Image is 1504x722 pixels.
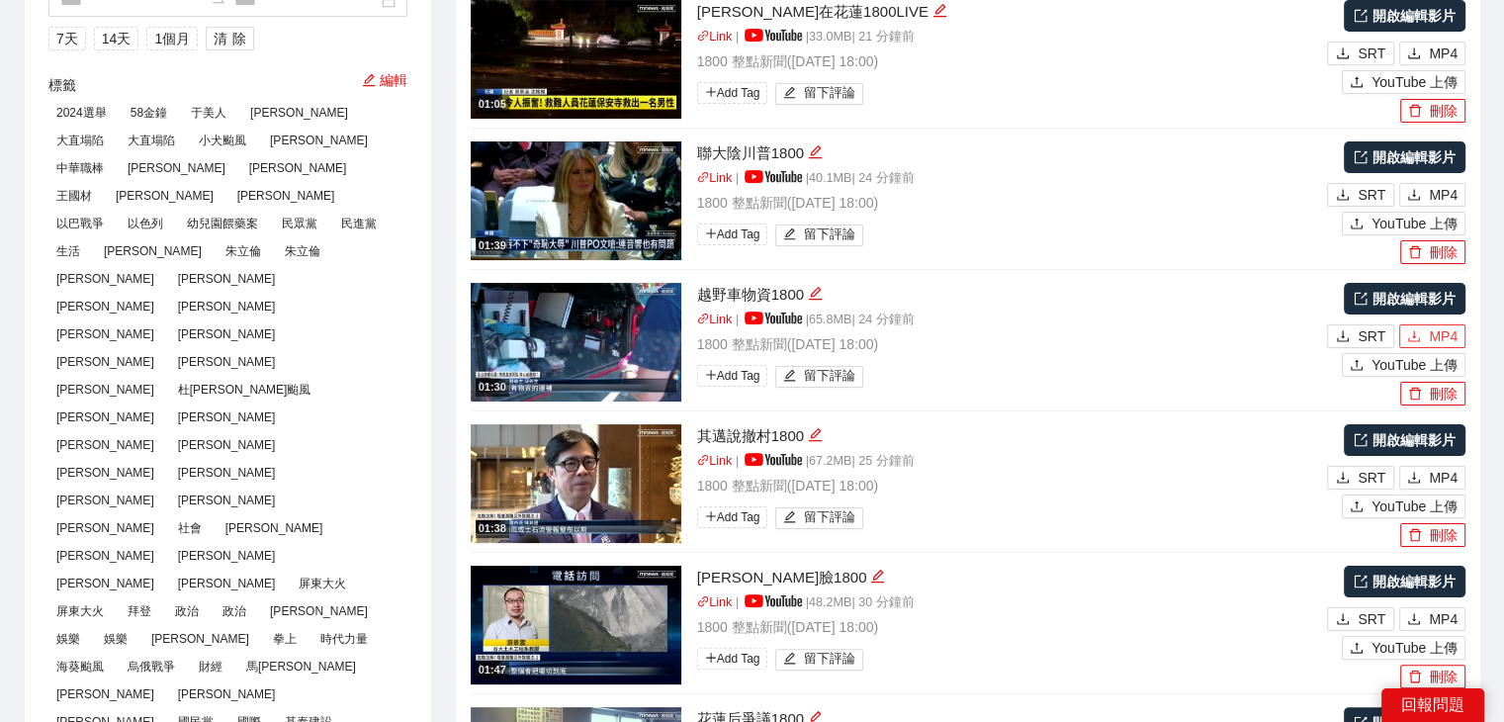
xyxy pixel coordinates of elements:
[123,102,175,124] span: 58金鐘
[48,27,86,50] button: 7天
[1407,471,1421,487] span: download
[705,227,717,239] span: plus
[745,170,802,183] img: yt_logo_rgb_light.a676ea31.png
[1342,636,1465,660] button: uploadYouTube 上傳
[697,224,768,245] span: Add Tag
[1344,141,1465,173] a: 開啟編輯影片
[96,628,135,650] span: 娛樂
[1350,75,1364,91] span: upload
[48,102,115,124] span: 2024選舉
[143,628,257,650] span: [PERSON_NAME]
[48,351,162,373] span: [PERSON_NAME]
[1399,183,1465,207] button: downloadMP4
[1400,382,1465,406] button: delete刪除
[745,312,802,324] img: yt_logo_rgb_light.a676ea31.png
[191,656,230,677] span: 財經
[170,268,284,290] span: [PERSON_NAME]
[697,506,768,528] span: Add Tag
[48,600,112,622] span: 屏東大火
[48,130,112,151] span: 大直塌陷
[1358,184,1385,206] span: SRT
[745,29,802,42] img: yt_logo_rgb_light.a676ea31.png
[476,96,509,113] div: 01:05
[697,593,1323,613] p: | | 48.2 MB | 30 分鐘前
[94,27,139,50] button: 14天
[476,237,509,254] div: 01:39
[120,600,159,622] span: 拜登
[697,82,768,104] span: Add Tag
[1407,188,1421,204] span: download
[1344,283,1465,315] a: 開啟編輯影片
[1336,471,1350,487] span: download
[241,157,355,179] span: [PERSON_NAME]
[48,683,162,705] span: [PERSON_NAME]
[1429,325,1458,347] span: MP4
[1354,433,1368,447] span: export
[1399,324,1465,348] button: downloadMP4
[1371,213,1458,234] span: YouTube 上傳
[48,379,162,401] span: [PERSON_NAME]
[1407,46,1421,62] span: download
[870,569,885,584] span: edit
[1358,608,1385,630] span: SRT
[1354,575,1368,588] span: export
[476,520,509,537] div: 01:38
[1342,495,1465,518] button: uploadYouTube 上傳
[48,323,162,345] span: [PERSON_NAME]
[697,616,1323,638] p: 1800 整點新聞 ( [DATE] 18:00 )
[48,185,100,207] span: 王國材
[1407,612,1421,628] span: download
[215,600,254,622] span: 政治
[697,333,1323,355] p: 1800 整點新聞 ( [DATE] 18:00 )
[48,296,162,317] span: [PERSON_NAME]
[697,566,1323,589] div: [PERSON_NAME]臉1800
[1429,43,1458,64] span: MP4
[697,595,710,608] span: link
[1350,217,1364,232] span: upload
[218,240,269,262] span: 朱立倫
[697,141,1323,165] div: 聯大陰川普1800
[1407,329,1421,345] span: download
[183,102,234,124] span: 于美人
[48,573,162,594] span: [PERSON_NAME]
[697,30,710,43] span: link
[1371,496,1458,517] span: YouTube 上傳
[146,27,198,50] button: 1個月
[697,30,733,44] a: linkLink
[1342,353,1465,377] button: uploadYouTube 上傳
[1327,42,1394,65] button: downloadSRT
[471,283,681,402] img: 38f0837c-ce3e-4f0c-92c0-6e14b1d8001b.jpg
[170,434,284,456] span: [PERSON_NAME]
[1429,467,1458,489] span: MP4
[48,406,162,428] span: [PERSON_NAME]
[242,102,356,124] span: [PERSON_NAME]
[1354,150,1368,164] span: export
[745,594,802,607] img: yt_logo_rgb_light.a676ea31.png
[170,351,284,373] span: [PERSON_NAME]
[697,313,733,326] a: linkLink
[697,283,1323,307] div: 越野車物資1800
[1336,188,1350,204] span: download
[274,213,325,234] span: 民眾黨
[1371,354,1458,376] span: YouTube 上傳
[1350,499,1364,515] span: upload
[775,649,863,671] button: edit留下評論
[1336,329,1350,345] span: download
[808,141,823,165] div: 編輯
[362,72,407,88] a: 編輯
[1371,71,1458,93] span: YouTube 上傳
[783,369,796,384] span: edit
[808,286,823,301] span: edit
[1336,46,1350,62] span: download
[108,185,221,207] span: [PERSON_NAME]
[48,213,112,234] span: 以巴戰爭
[362,73,376,87] span: edit
[775,366,863,388] button: edit留下評論
[870,566,885,589] div: 編輯
[48,240,88,262] span: 生活
[697,475,1323,496] p: 1800 整點新聞 ( [DATE] 18:00 )
[48,157,112,179] span: 中華職棒
[697,454,710,467] span: link
[170,573,284,594] span: [PERSON_NAME]
[48,490,162,511] span: [PERSON_NAME]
